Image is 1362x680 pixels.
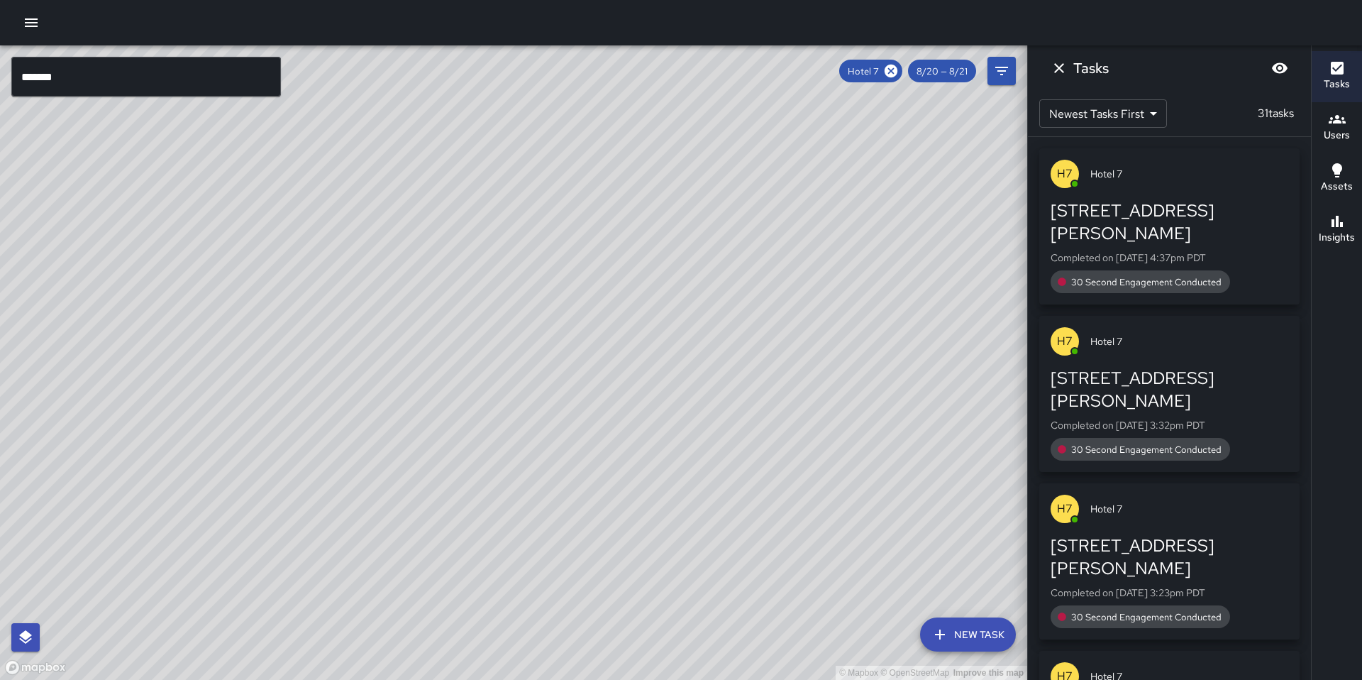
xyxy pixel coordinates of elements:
span: 30 Second Engagement Conducted [1063,444,1230,456]
span: Hotel 7 [839,65,887,77]
span: Hotel 7 [1090,502,1288,516]
div: [STREET_ADDRESS][PERSON_NAME] [1051,534,1288,580]
h6: Insights [1319,230,1355,246]
button: H7Hotel 7[STREET_ADDRESS][PERSON_NAME]Completed on [DATE] 3:32pm PDT30 Second Engagement Conducted [1039,316,1300,472]
div: [STREET_ADDRESS][PERSON_NAME] [1051,199,1288,245]
button: Assets [1312,153,1362,204]
button: New Task [920,618,1016,652]
span: 30 Second Engagement Conducted [1063,276,1230,288]
h6: Tasks [1324,77,1350,92]
p: Completed on [DATE] 3:32pm PDT [1051,418,1288,432]
button: H7Hotel 7[STREET_ADDRESS][PERSON_NAME]Completed on [DATE] 3:23pm PDT30 Second Engagement Conducted [1039,483,1300,640]
div: Hotel 7 [839,60,902,82]
p: Completed on [DATE] 3:23pm PDT [1051,586,1288,600]
p: 31 tasks [1252,105,1300,122]
button: Blur [1266,54,1294,82]
button: Tasks [1312,51,1362,102]
p: H7 [1057,500,1073,517]
h6: Tasks [1073,57,1109,79]
div: [STREET_ADDRESS][PERSON_NAME] [1051,367,1288,412]
button: Filters [987,57,1016,85]
div: Newest Tasks First [1039,99,1167,128]
span: Hotel 7 [1090,334,1288,349]
p: Completed on [DATE] 4:37pm PDT [1051,251,1288,265]
button: H7Hotel 7[STREET_ADDRESS][PERSON_NAME]Completed on [DATE] 4:37pm PDT30 Second Engagement Conducted [1039,148,1300,305]
button: Users [1312,102,1362,153]
h6: Assets [1321,179,1353,194]
span: 30 Second Engagement Conducted [1063,611,1230,623]
p: H7 [1057,333,1073,350]
h6: Users [1324,128,1350,143]
span: 8/20 — 8/21 [908,65,976,77]
span: Hotel 7 [1090,167,1288,181]
button: Insights [1312,204,1362,256]
p: H7 [1057,165,1073,182]
button: Dismiss [1045,54,1073,82]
